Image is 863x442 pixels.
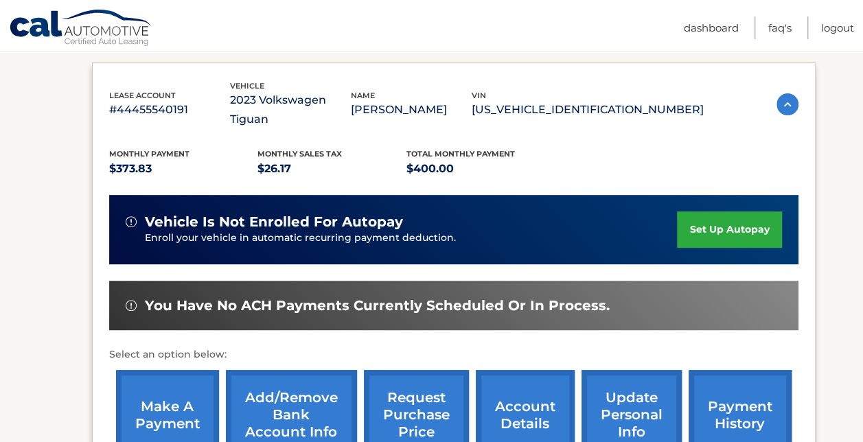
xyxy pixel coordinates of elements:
[257,149,342,159] span: Monthly sales Tax
[109,159,258,178] p: $373.83
[472,91,486,100] span: vin
[109,91,176,100] span: lease account
[109,149,189,159] span: Monthly Payment
[406,159,555,178] p: $400.00
[406,149,515,159] span: Total Monthly Payment
[9,9,153,49] a: Cal Automotive
[351,91,375,100] span: name
[677,211,781,248] a: set up autopay
[145,297,610,314] span: You have no ACH payments currently scheduled or in process.
[230,81,264,91] span: vehicle
[768,16,792,39] a: FAQ's
[821,16,854,39] a: Logout
[126,216,137,227] img: alert-white.svg
[776,93,798,115] img: accordion-active.svg
[145,213,403,231] span: vehicle is not enrolled for autopay
[109,100,230,119] p: #44455540191
[126,300,137,311] img: alert-white.svg
[472,100,704,119] p: [US_VEHICLE_IDENTIFICATION_NUMBER]
[257,159,406,178] p: $26.17
[109,347,798,363] p: Select an option below:
[230,91,351,129] p: 2023 Volkswagen Tiguan
[684,16,739,39] a: Dashboard
[145,231,678,246] p: Enroll your vehicle in automatic recurring payment deduction.
[351,100,472,119] p: [PERSON_NAME]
